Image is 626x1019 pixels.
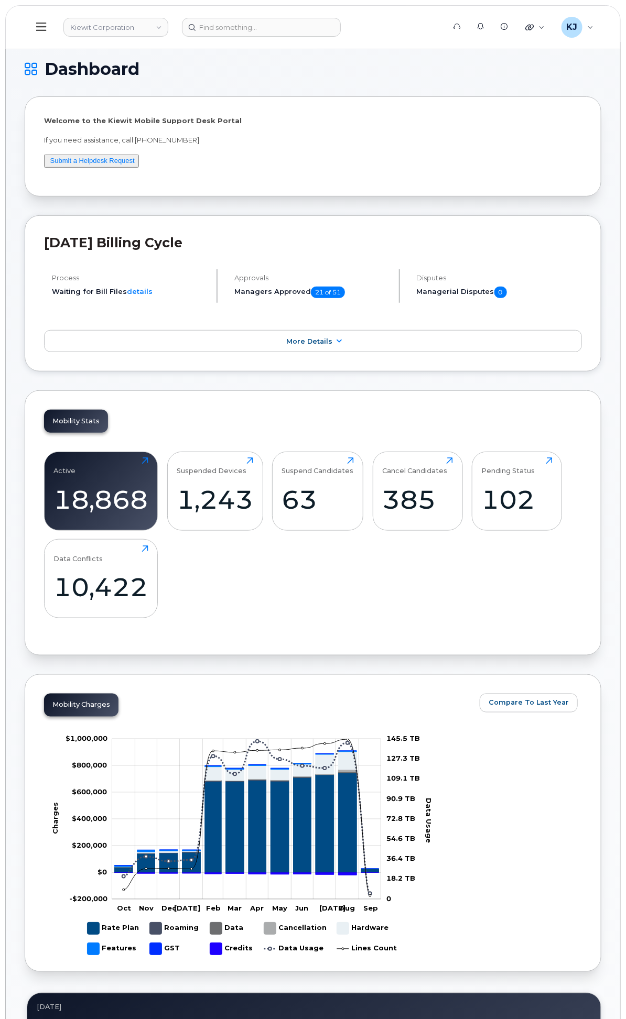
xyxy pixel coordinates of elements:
[72,761,107,769] tspan: $800,000
[386,834,415,842] tspan: 54.6 TB
[66,734,107,742] tspan: $1,000,000
[54,545,148,612] a: Data Conflicts10,422
[54,572,148,602] div: 10,422
[282,484,354,515] div: 63
[386,754,420,762] tspan: 127.3 TB
[295,904,308,912] tspan: Jun
[482,484,553,515] div: 102
[72,761,107,769] g: $0
[480,694,578,713] button: Compare To Last Year
[311,287,345,298] span: 21 of 51
[45,61,139,77] span: Dashboard
[98,868,107,876] tspan: $0
[52,287,208,297] li: Waiting for Bill Files
[234,287,390,298] h5: Managers Approved
[494,287,507,298] span: 0
[425,798,434,843] tspan: Data Usage
[282,457,354,475] div: Suspend Candidates
[286,337,332,345] span: More Details
[319,904,346,912] tspan: [DATE]
[72,841,107,849] g: $0
[44,155,139,168] button: Submit a Helpdesk Request
[139,904,154,912] tspan: Nov
[382,484,453,515] div: 385
[44,235,582,250] h2: [DATE] Billing Cycle
[382,457,447,475] div: Cancel Candidates
[72,841,107,849] tspan: $200,000
[386,774,420,782] tspan: 109.1 TB
[52,274,208,282] h4: Process
[51,734,434,959] g: Chart
[482,457,535,475] div: Pending Status
[88,939,137,959] g: Features
[386,814,415,823] tspan: 72.8 TB
[417,287,582,298] h5: Managerial Disputes
[161,904,177,912] tspan: Dec
[174,904,200,912] tspan: [DATE]
[228,904,242,912] tspan: Mar
[210,939,254,959] g: Credits
[337,939,397,959] g: Lines Count
[51,803,60,835] tspan: Charges
[386,734,420,742] tspan: 145.5 TB
[117,904,131,912] tspan: Oct
[272,904,287,912] tspan: May
[340,904,355,912] tspan: Aug
[150,918,200,939] g: Roaming
[177,484,253,515] div: 1,243
[177,457,253,524] a: Suspended Devices1,243
[44,135,582,145] p: If you need assistance, call [PHONE_NUMBER]
[264,939,324,959] g: Data Usage
[72,814,107,823] tspan: $400,000
[54,484,148,515] div: 18,868
[207,904,221,912] tspan: Feb
[54,545,103,563] div: Data Conflicts
[382,457,453,524] a: Cancel Candidates385
[386,854,415,862] tspan: 36.4 TB
[50,157,135,165] a: Submit a Helpdesk Request
[417,274,582,282] h4: Disputes
[72,814,107,823] g: $0
[282,457,354,524] a: Suspend Candidates63
[482,457,553,524] a: Pending Status102
[44,116,582,126] p: Welcome to the Kiewit Mobile Support Desk Portal
[580,973,618,1011] iframe: Messenger Launcher
[250,904,264,912] tspan: Apr
[37,1003,591,1011] div: September 2025
[210,918,245,939] g: Data
[489,698,569,708] span: Compare To Last Year
[72,787,107,796] g: $0
[54,457,148,524] a: Active18,868
[337,918,390,939] g: Hardware
[386,894,391,903] tspan: 0
[177,457,246,475] div: Suspended Devices
[72,787,107,796] tspan: $600,000
[386,874,415,883] tspan: 18.2 TB
[150,939,182,959] g: GST
[127,287,153,295] a: details
[264,918,327,939] g: Cancellation
[386,794,415,803] tspan: 90.9 TB
[88,918,139,939] g: Rate Plan
[115,751,379,869] g: Features
[234,274,390,282] h4: Approvals
[88,918,397,959] g: Legend
[69,894,107,903] g: $0
[54,457,76,475] div: Active
[363,904,378,912] tspan: Sep
[66,734,107,742] g: $0
[69,894,107,903] tspan: -$200,000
